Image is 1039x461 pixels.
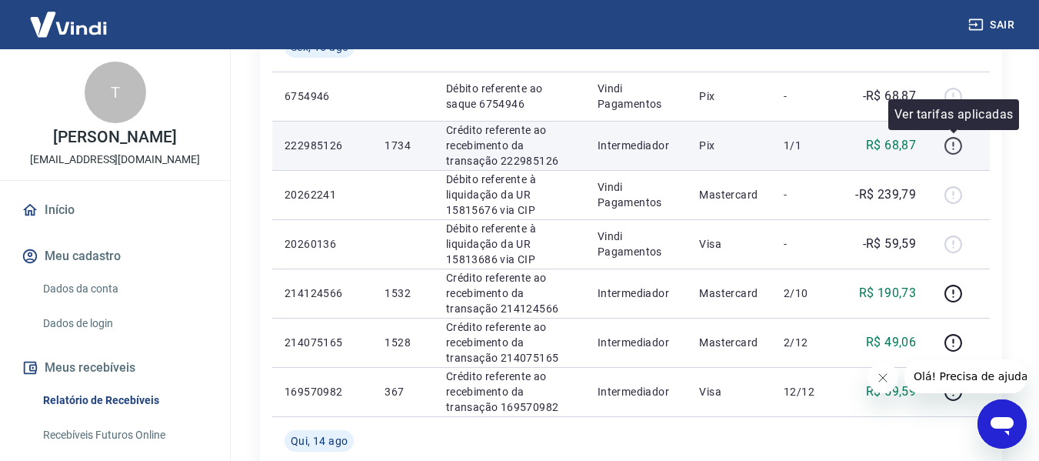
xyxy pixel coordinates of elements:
[446,172,573,218] p: Débito referente à liquidação da UR 15815676 via CIP
[977,399,1027,449] iframe: Botão para abrir a janela de mensagens
[53,129,176,145] p: [PERSON_NAME]
[855,185,916,204] p: -R$ 239,79
[9,11,129,23] span: Olá! Precisa de ajuda?
[867,362,898,393] iframe: Fechar mensagem
[18,239,211,273] button: Meu cadastro
[866,333,916,352] p: R$ 49,06
[285,236,360,252] p: 20260136
[446,122,573,169] p: Crédito referente ao recebimento da transação 222985126
[85,62,146,123] div: T
[18,1,118,48] img: Vindi
[446,319,573,366] p: Crédito referente ao recebimento da transação 214075165
[285,89,360,104] p: 6754946
[446,81,573,112] p: Débito referente ao saque 6754946
[446,369,573,415] p: Crédito referente ao recebimento da transação 169570982
[699,89,759,104] p: Pix
[598,138,675,153] p: Intermediador
[699,286,759,301] p: Mastercard
[699,187,759,202] p: Mastercard
[965,11,1021,39] button: Sair
[699,384,759,399] p: Visa
[385,138,421,153] p: 1734
[285,286,360,301] p: 214124566
[784,89,829,104] p: -
[598,335,675,350] p: Intermediador
[784,138,829,153] p: 1/1
[598,81,675,112] p: Vindi Pagamentos
[699,335,759,350] p: Mastercard
[866,382,916,401] p: R$ 59,59
[863,87,917,105] p: -R$ 68,87
[784,384,829,399] p: 12/12
[598,229,675,259] p: Vindi Pagamentos
[866,136,916,155] p: R$ 68,87
[598,286,675,301] p: Intermediador
[904,359,1027,393] iframe: Mensagem da empresa
[285,187,360,202] p: 20262241
[784,187,829,202] p: -
[37,308,211,339] a: Dados de login
[37,273,211,305] a: Dados da conta
[699,236,759,252] p: Visa
[18,193,211,227] a: Início
[37,385,211,416] a: Relatório de Recebíveis
[291,433,348,449] span: Qui, 14 ago
[285,138,360,153] p: 222985126
[385,286,421,301] p: 1532
[285,384,360,399] p: 169570982
[894,105,1013,124] p: Ver tarifas aplicadas
[784,335,829,350] p: 2/12
[285,335,360,350] p: 214075165
[385,384,421,399] p: 367
[598,179,675,210] p: Vindi Pagamentos
[30,152,200,168] p: [EMAIL_ADDRESS][DOMAIN_NAME]
[446,270,573,316] p: Crédito referente ao recebimento da transação 214124566
[385,335,421,350] p: 1528
[18,351,211,385] button: Meus recebíveis
[699,138,759,153] p: Pix
[784,286,829,301] p: 2/10
[859,284,917,302] p: R$ 190,73
[37,419,211,451] a: Recebíveis Futuros Online
[863,235,917,253] p: -R$ 59,59
[598,384,675,399] p: Intermediador
[784,236,829,252] p: -
[446,221,573,267] p: Débito referente à liquidação da UR 15813686 via CIP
